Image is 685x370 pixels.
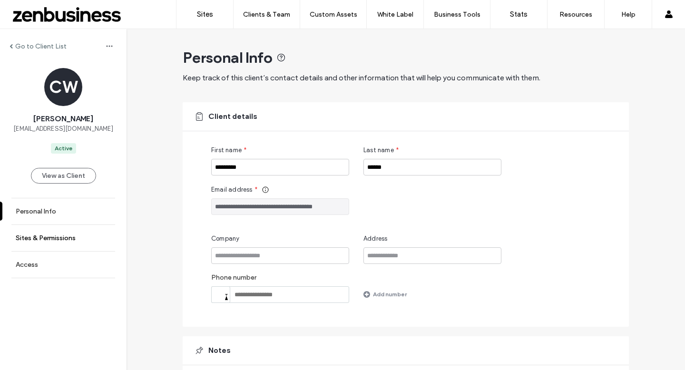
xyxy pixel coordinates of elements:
[16,207,56,215] label: Personal Info
[183,48,273,67] span: Personal Info
[208,111,257,122] span: Client details
[183,73,540,82] span: Keep track of this client’s contact details and other information that will help you communicate ...
[208,345,231,356] span: Notes
[211,159,349,175] input: First name
[211,247,349,264] input: Company
[377,10,413,19] label: White Label
[363,159,501,175] input: Last name
[22,7,41,15] span: Help
[243,10,290,19] label: Clients & Team
[373,286,407,302] label: Add number
[13,124,113,134] span: [EMAIL_ADDRESS][DOMAIN_NAME]
[16,234,76,242] label: Sites & Permissions
[434,10,480,19] label: Business Tools
[310,10,357,19] label: Custom Assets
[44,68,82,106] div: CW
[363,234,387,243] span: Address
[510,10,528,19] label: Stats
[211,273,349,286] label: Phone number
[31,168,96,184] button: View as Client
[363,146,394,155] span: Last name
[55,144,72,153] div: Active
[559,10,592,19] label: Resources
[211,234,239,243] span: Company
[16,261,38,269] label: Access
[197,10,213,19] label: Sites
[33,114,93,124] span: [PERSON_NAME]
[211,146,242,155] span: First name
[363,247,501,264] input: Address
[15,42,67,50] label: Go to Client List
[211,185,253,195] span: Email address
[621,10,636,19] label: Help
[211,198,349,215] input: Email address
